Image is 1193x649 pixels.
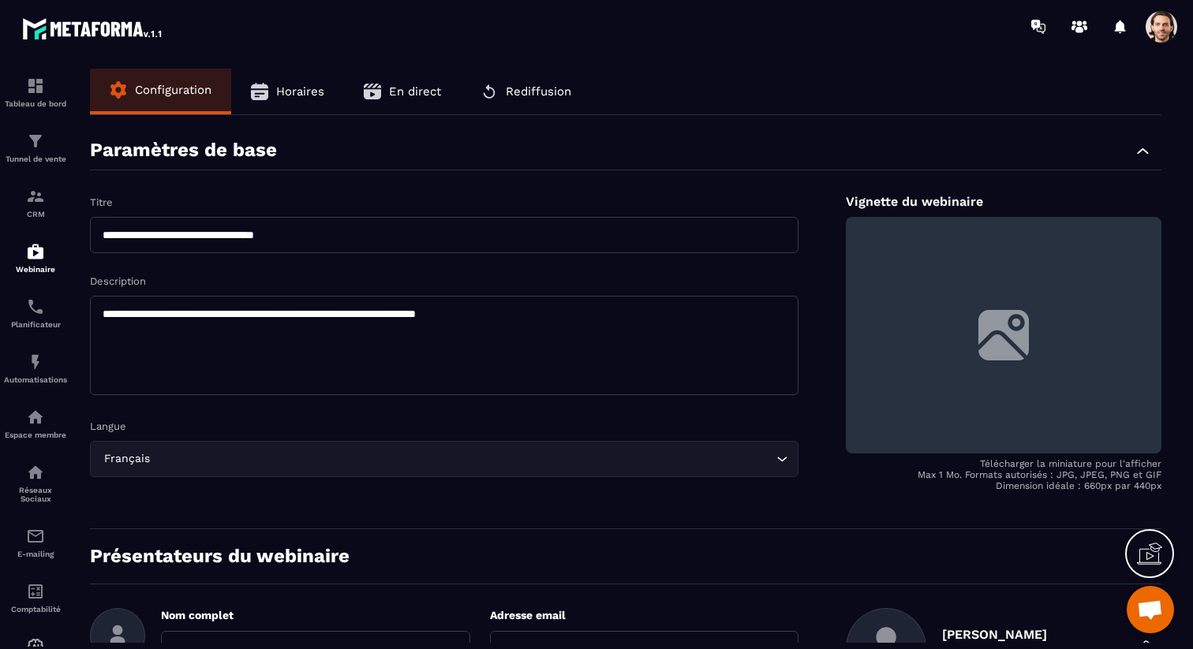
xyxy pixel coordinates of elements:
[100,450,153,468] span: Français
[942,627,1105,642] p: [PERSON_NAME]
[490,608,799,623] p: Adresse email
[4,486,67,503] p: Réseaux Sociaux
[4,570,67,625] a: accountantaccountantComptabilité
[90,69,231,111] button: Configuration
[90,139,277,162] p: Paramètres de base
[4,155,67,163] p: Tunnel de vente
[4,605,67,614] p: Comptabilité
[26,352,45,371] img: automations
[26,187,45,206] img: formation
[1127,586,1174,633] a: Ouvrir le chat
[389,84,441,99] span: En direct
[846,469,1161,480] p: Max 1 Mo. Formats autorisés : JPG, JPEG, PNG et GIF
[4,375,67,384] p: Automatisations
[26,297,45,316] img: scheduler
[26,76,45,95] img: formation
[90,420,126,432] label: Langue
[26,408,45,427] img: automations
[26,463,45,482] img: social-network
[4,550,67,558] p: E-mailing
[153,450,772,468] input: Search for option
[4,515,67,570] a: emailemailE-mailing
[4,120,67,175] a: formationformationTunnel de vente
[276,84,324,99] span: Horaires
[846,480,1161,491] p: Dimension idéale : 660px par 440px
[26,132,45,151] img: formation
[90,196,113,208] label: Titre
[135,83,211,97] span: Configuration
[4,265,67,274] p: Webinaire
[26,242,45,261] img: automations
[4,65,67,120] a: formationformationTableau de bord
[4,396,67,451] a: automationsautomationsEspace membre
[161,608,470,623] p: Nom complet
[231,69,344,114] button: Horaires
[26,582,45,601] img: accountant
[4,99,67,108] p: Tableau de bord
[4,285,67,341] a: schedulerschedulerPlanificateur
[461,69,591,114] button: Rediffusion
[4,210,67,218] p: CRM
[4,451,67,515] a: social-networksocial-networkRéseaux Sociaux
[846,458,1161,469] p: Télécharger la miniature pour l'afficher
[846,194,1161,209] p: Vignette du webinaire
[90,441,798,477] div: Search for option
[90,545,350,568] p: Présentateurs du webinaire
[4,175,67,230] a: formationformationCRM
[4,230,67,285] a: automationsautomationsWebinaire
[4,431,67,439] p: Espace membre
[4,320,67,329] p: Planificateur
[90,275,146,287] label: Description
[344,69,461,114] button: En direct
[506,84,571,99] span: Rediffusion
[4,341,67,396] a: automationsautomationsAutomatisations
[26,527,45,546] img: email
[22,14,164,43] img: logo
